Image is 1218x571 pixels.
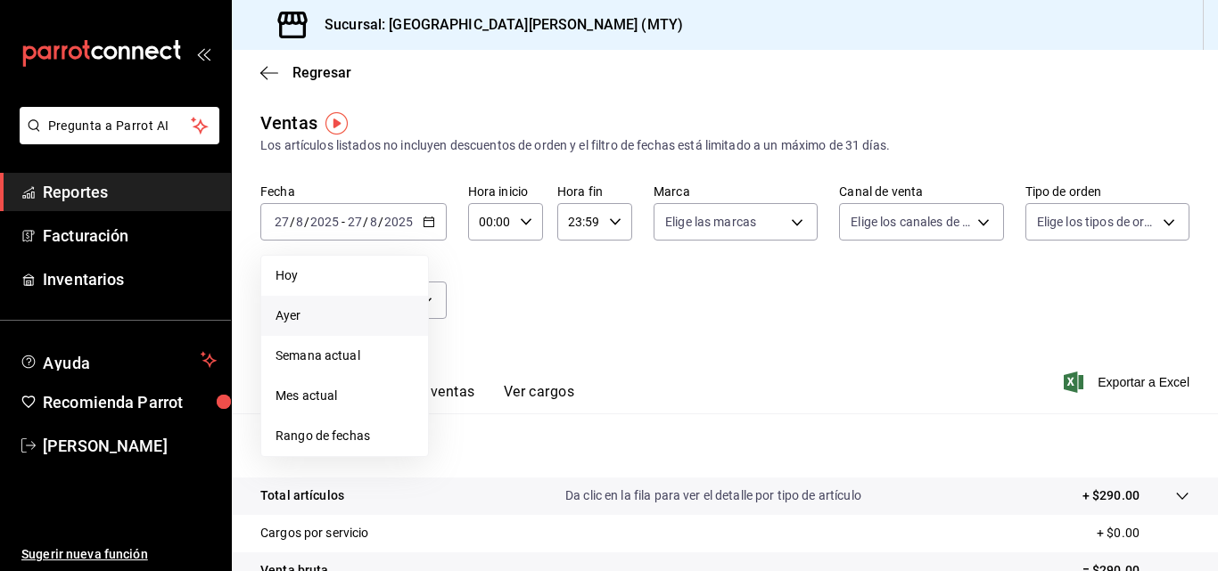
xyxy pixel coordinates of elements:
[369,215,378,229] input: --
[654,185,818,198] label: Marca
[1037,213,1156,231] span: Elige los tipos de orden
[557,185,632,198] label: Hora fin
[342,215,345,229] span: -
[43,180,217,204] span: Reportes
[43,390,217,414] span: Recomienda Parrot
[363,215,368,229] span: /
[21,545,217,564] span: Sugerir nueva función
[839,185,1003,198] label: Canal de venta
[1082,486,1140,505] p: + $290.00
[565,486,861,505] p: Da clic en la fila para ver el detalle por tipo de artículo
[276,427,414,445] span: Rango de fechas
[43,349,193,371] span: Ayuda
[43,224,217,248] span: Facturación
[260,435,1189,456] p: Resumen
[20,107,219,144] button: Pregunta a Parrot AI
[295,215,304,229] input: --
[378,215,383,229] span: /
[12,129,219,148] a: Pregunta a Parrot AI
[1097,524,1189,542] p: + $0.00
[292,64,351,81] span: Regresar
[347,215,363,229] input: --
[504,383,575,413] button: Ver cargos
[304,215,309,229] span: /
[1025,185,1189,198] label: Tipo de orden
[310,14,683,36] h3: Sucursal: [GEOGRAPHIC_DATA][PERSON_NAME] (MTY)
[289,383,574,413] div: navigation tabs
[276,306,414,325] span: Ayer
[260,486,344,505] p: Total artículos
[276,387,414,405] span: Mes actual
[48,117,192,135] span: Pregunta a Parrot AI
[468,185,543,198] label: Hora inicio
[325,112,348,135] img: Tooltip marker
[260,64,351,81] button: Regresar
[43,267,217,291] span: Inventarios
[276,266,414,285] span: Hoy
[260,524,369,542] p: Cargos por servicio
[665,213,756,231] span: Elige las marcas
[851,213,970,231] span: Elige los canales de venta
[196,46,210,61] button: open_drawer_menu
[383,215,414,229] input: ----
[274,215,290,229] input: --
[405,383,475,413] button: Ver ventas
[260,110,317,136] div: Ventas
[309,215,340,229] input: ----
[260,185,447,198] label: Fecha
[260,136,1189,155] div: Los artículos listados no incluyen descuentos de orden y el filtro de fechas está limitado a un m...
[1067,371,1189,393] button: Exportar a Excel
[290,215,295,229] span: /
[276,347,414,365] span: Semana actual
[43,434,217,458] span: [PERSON_NAME]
